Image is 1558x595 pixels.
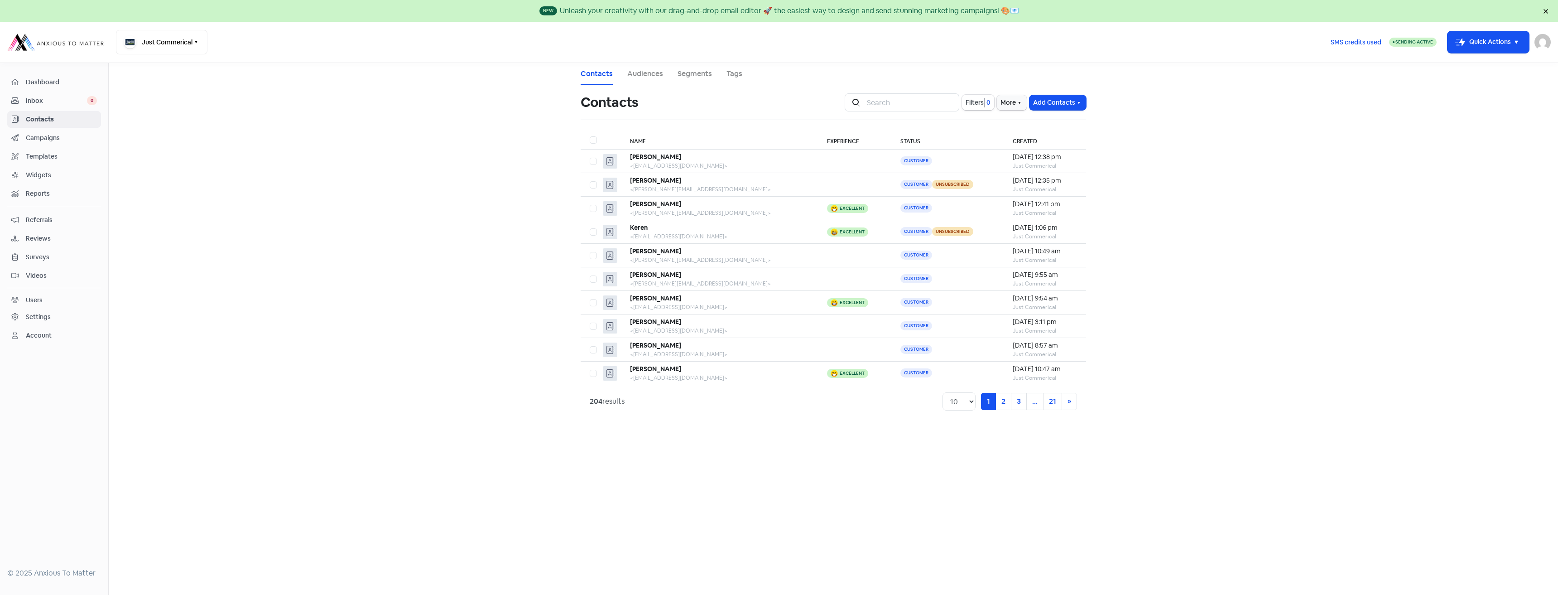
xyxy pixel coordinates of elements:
[581,88,638,117] h1: Contacts
[26,215,97,225] span: Referrals
[7,568,101,579] div: © 2025 Anxious To Matter
[1068,397,1071,406] span: »
[900,227,932,236] span: Customer
[26,170,97,180] span: Widgets
[630,176,681,184] b: [PERSON_NAME]
[1062,393,1077,410] a: Next
[7,74,101,91] a: Dashboard
[7,230,101,247] a: Reviews
[1013,374,1077,382] div: Just Commerical
[7,292,101,309] a: Users
[630,318,681,326] b: [PERSON_NAME]
[1395,39,1433,45] span: Sending Active
[1013,199,1077,209] div: [DATE] 12:41 pm
[1004,131,1086,150] th: Created
[630,185,808,193] div: <[PERSON_NAME][EMAIL_ADDRESS][DOMAIN_NAME]>
[900,251,932,260] span: Customer
[630,153,681,161] b: [PERSON_NAME]
[630,374,808,382] div: <[EMAIL_ADDRESS][DOMAIN_NAME]>
[630,365,681,373] b: [PERSON_NAME]
[840,300,865,305] div: Excellent
[726,68,742,79] a: Tags
[997,95,1027,110] button: More
[7,111,101,128] a: Contacts
[26,77,97,87] span: Dashboard
[26,189,97,198] span: Reports
[7,309,101,325] a: Settings
[1389,37,1437,48] a: Sending Active
[900,298,932,307] span: Customer
[1447,31,1529,53] button: Quick Actions
[630,209,808,217] div: <[PERSON_NAME][EMAIL_ADDRESS][DOMAIN_NAME]>
[581,68,613,79] a: Contacts
[26,234,97,243] span: Reviews
[932,227,973,236] span: Unsubscribed
[962,95,994,110] button: Filters0
[26,96,87,106] span: Inbox
[985,98,991,107] span: 0
[26,152,97,161] span: Templates
[900,345,932,354] span: Customer
[891,131,1004,150] th: Status
[818,131,891,150] th: Experience
[900,156,932,165] span: Customer
[116,30,207,54] button: Just Commerical
[630,294,681,302] b: [PERSON_NAME]
[7,148,101,165] a: Templates
[7,249,101,266] a: Surveys
[1013,303,1077,311] div: Just Commerical
[900,321,932,330] span: Customer
[840,371,865,376] div: Excellent
[1013,350,1077,358] div: Just Commerical
[630,223,648,232] b: Keren
[630,303,808,311] div: <[EMAIL_ADDRESS][DOMAIN_NAME]>
[1013,341,1077,350] div: [DATE] 8:57 am
[1013,232,1077,241] div: Just Commerical
[678,68,712,79] a: Segments
[1013,152,1077,162] div: [DATE] 12:38 pm
[1323,37,1389,46] a: SMS credits used
[630,200,681,208] b: [PERSON_NAME]
[26,115,97,124] span: Contacts
[7,327,101,344] a: Account
[7,185,101,202] a: Reports
[1013,185,1077,193] div: Just Commerical
[87,96,97,105] span: 0
[627,68,663,79] a: Audiences
[630,256,808,264] div: <[PERSON_NAME][EMAIL_ADDRESS][DOMAIN_NAME]>
[1043,393,1062,410] a: 21
[900,180,932,189] span: Customer
[861,93,959,111] input: Search
[7,130,101,146] a: Campaigns
[560,5,1019,16] div: Unleash your creativity with our drag-and-drop email editor 🚀 the easiest way to design and send ...
[539,6,557,15] span: New
[621,131,817,150] th: Name
[7,167,101,184] a: Widgets
[630,327,808,335] div: <[EMAIL_ADDRESS][DOMAIN_NAME]>
[1013,270,1077,280] div: [DATE] 9:55 am
[1534,34,1551,50] img: User
[900,368,932,377] span: Customer
[995,393,1011,410] a: 2
[840,230,865,234] div: Excellent
[630,280,808,288] div: <[PERSON_NAME][EMAIL_ADDRESS][DOMAIN_NAME]>
[630,350,808,358] div: <[EMAIL_ADDRESS][DOMAIN_NAME]>
[1013,247,1077,256] div: [DATE] 10:49 am
[630,341,681,349] b: [PERSON_NAME]
[26,312,51,322] div: Settings
[630,232,808,241] div: <[EMAIL_ADDRESS][DOMAIN_NAME]>
[630,162,808,170] div: <[EMAIL_ADDRESS][DOMAIN_NAME]>
[1013,223,1077,232] div: [DATE] 1:06 pm
[26,133,97,143] span: Campaigns
[1013,317,1077,327] div: [DATE] 3:11 pm
[1026,393,1043,410] a: ...
[630,247,681,255] b: [PERSON_NAME]
[26,271,97,281] span: Videos
[966,98,984,107] span: Filters
[1013,176,1077,185] div: [DATE] 12:35 pm
[1013,294,1077,303] div: [DATE] 9:54 am
[590,397,602,406] strong: 204
[1011,393,1027,410] a: 3
[1029,95,1086,110] button: Add Contacts
[7,212,101,228] a: Referrals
